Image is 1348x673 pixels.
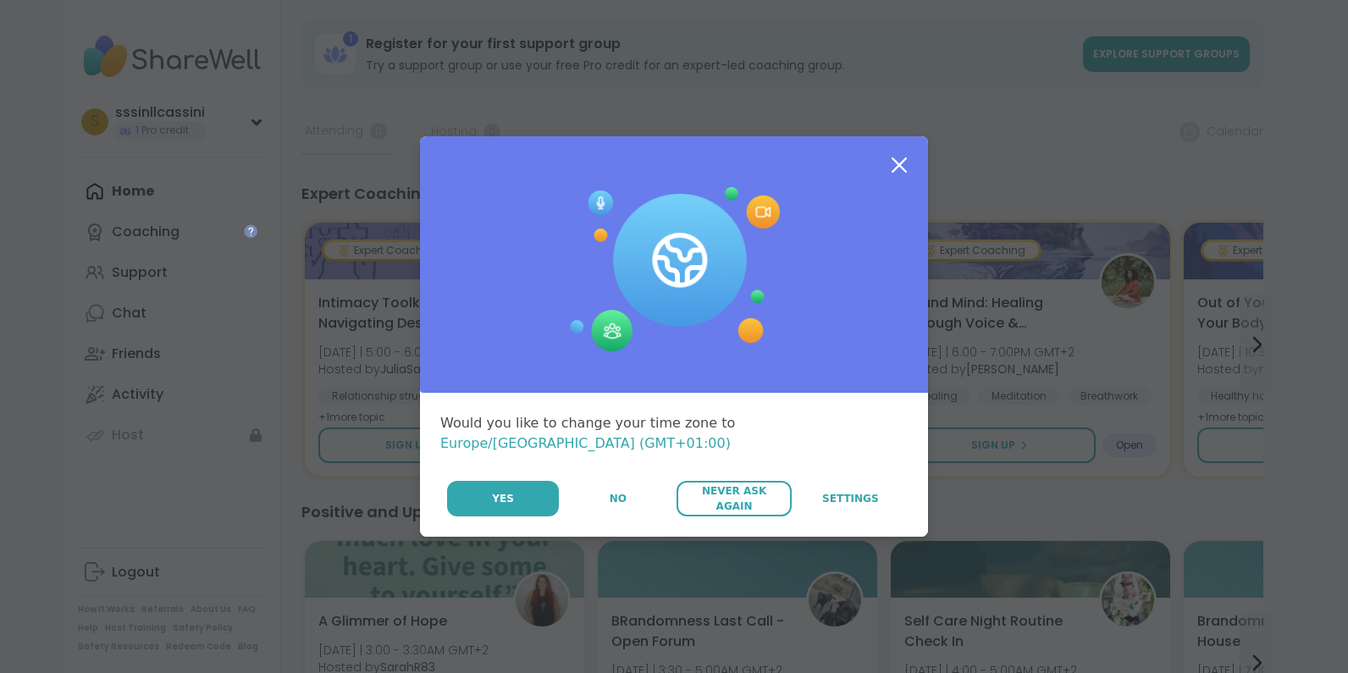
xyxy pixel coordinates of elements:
iframe: Spotlight [244,224,257,238]
span: Europe/[GEOGRAPHIC_DATA] (GMT+01:00) [440,435,731,451]
span: Yes [492,491,514,506]
span: No [610,491,627,506]
span: Settings [822,491,879,506]
img: Session Experience [568,187,780,353]
div: Would you like to change your time zone to [440,413,908,454]
a: Settings [793,481,908,516]
span: Never Ask Again [685,483,782,514]
button: Never Ask Again [677,481,791,516]
button: No [561,481,675,516]
button: Yes [447,481,559,516]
